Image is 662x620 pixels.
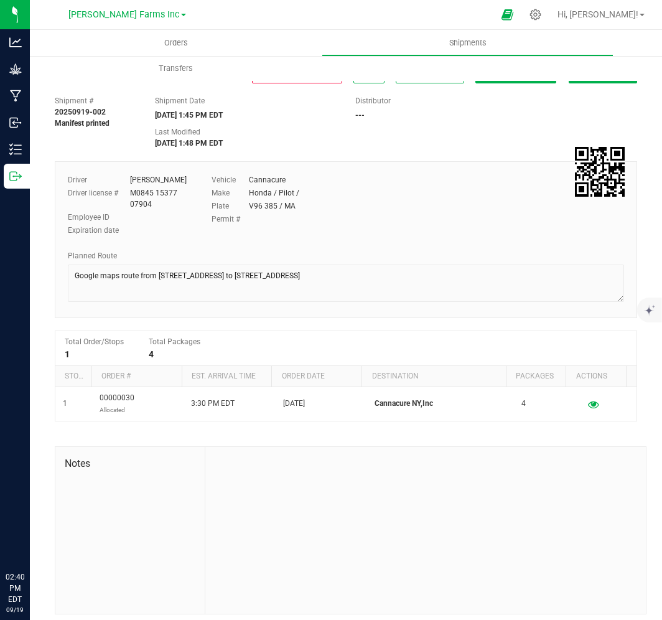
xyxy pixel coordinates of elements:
strong: [DATE] 1:48 PM EDT [155,139,223,148]
div: M0845 15377 07904 [130,187,193,210]
div: [PERSON_NAME] [130,174,187,186]
div: Cannacure [249,174,286,186]
label: Permit # [212,214,249,225]
label: Last Modified [155,126,200,138]
inline-svg: Analytics [9,36,22,49]
a: Orders [30,30,322,56]
iframe: Resource center [12,520,50,558]
th: Order date [271,366,361,387]
strong: Manifest printed [55,119,110,128]
label: Driver [68,174,130,186]
div: Honda / Pilot / [249,187,299,199]
strong: --- [355,111,365,120]
th: Destination [361,366,506,387]
th: Order # [91,366,182,387]
th: Stop # [55,366,91,387]
span: [PERSON_NAME] Farms Inc [68,9,180,20]
a: Transfers [30,55,322,82]
p: 02:40 PM EDT [6,571,24,605]
label: Employee ID [68,212,130,223]
span: 4 [521,398,526,410]
span: Open Ecommerce Menu [493,2,521,27]
span: Notes [65,456,195,471]
label: Driver license # [68,187,130,210]
inline-svg: Inventory [9,143,22,156]
label: Expiration date [68,225,130,236]
span: Shipments [432,37,503,49]
inline-svg: Inbound [9,116,22,129]
label: Shipment Date [155,95,205,106]
th: Actions [566,366,626,387]
inline-svg: Outbound [9,170,22,182]
a: Shipments [322,30,613,56]
span: Planned Route [68,251,117,260]
strong: 1 [65,349,70,359]
label: Make [212,187,249,199]
span: Orders [147,37,205,49]
inline-svg: Grow [9,63,22,75]
strong: 20250919-002 [55,108,106,116]
strong: 4 [149,349,154,359]
span: 1 [63,398,67,410]
span: 3:30 PM EDT [191,398,235,410]
th: Est. arrival time [182,366,272,387]
strong: [DATE] 1:45 PM EDT [155,111,223,120]
span: Total Packages [149,337,200,346]
label: Distributor [355,95,391,106]
span: 00000030 [100,392,134,416]
span: Shipment # [55,95,136,106]
div: Manage settings [528,9,543,21]
p: 09/19 [6,605,24,614]
label: Vehicle [212,174,249,186]
span: Total Order/Stops [65,337,124,346]
th: Packages [506,366,566,387]
div: V96 385 / MA [249,200,296,212]
p: Allocated [100,404,134,416]
img: Scan me! [575,147,625,197]
inline-svg: Manufacturing [9,90,22,102]
span: Transfers [142,63,210,74]
label: Plate [212,200,249,212]
span: Hi, [PERSON_NAME]! [557,9,638,19]
p: Cannacure NY,Inc [375,398,506,410]
span: [DATE] [283,398,305,410]
qrcode: 20250919-002 [575,147,625,197]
